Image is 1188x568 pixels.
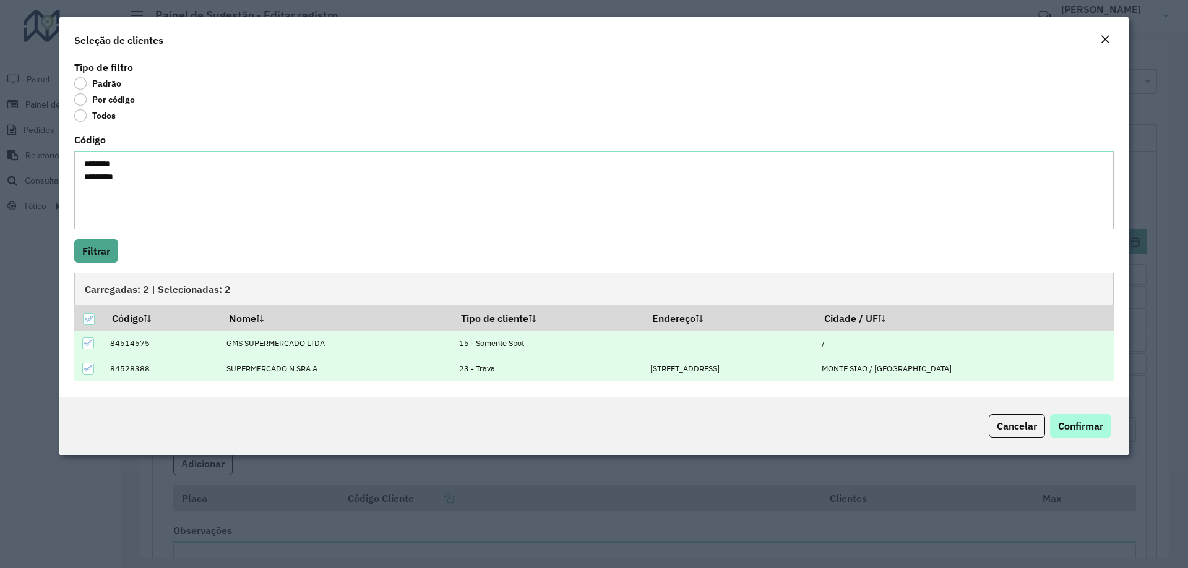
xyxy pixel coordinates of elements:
label: Por código [74,93,135,106]
span: Cancelar [997,420,1037,432]
button: Confirmar [1050,414,1111,438]
td: GMS SUPERMERCADO LTDA [220,331,452,357]
label: Tipo de filtro [74,60,133,75]
th: Nome [220,305,452,331]
label: Padrão [74,77,121,90]
td: MONTE SIAO / [GEOGRAPHIC_DATA] [816,356,1114,381]
label: Todos [74,109,116,122]
td: 23 - Trava [452,356,643,381]
td: 84514575 [103,331,220,357]
th: Endereço [644,305,816,331]
td: 15 - Somente Spot [452,331,643,357]
td: / [816,331,1114,357]
td: SUPERMERCADO N SRA A [220,356,452,381]
h4: Seleção de clientes [74,33,163,48]
td: 84528388 [103,356,220,381]
button: Filtrar [74,239,118,263]
span: Confirmar [1058,420,1103,432]
button: Cancelar [989,414,1045,438]
button: Close [1096,32,1114,48]
th: Código [103,305,220,331]
label: Código [74,132,106,147]
td: [STREET_ADDRESS] [644,356,816,381]
div: Carregadas: 2 | Selecionadas: 2 [74,273,1114,305]
th: Cidade / UF [816,305,1114,331]
th: Tipo de cliente [452,305,643,331]
em: Fechar [1100,35,1110,45]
